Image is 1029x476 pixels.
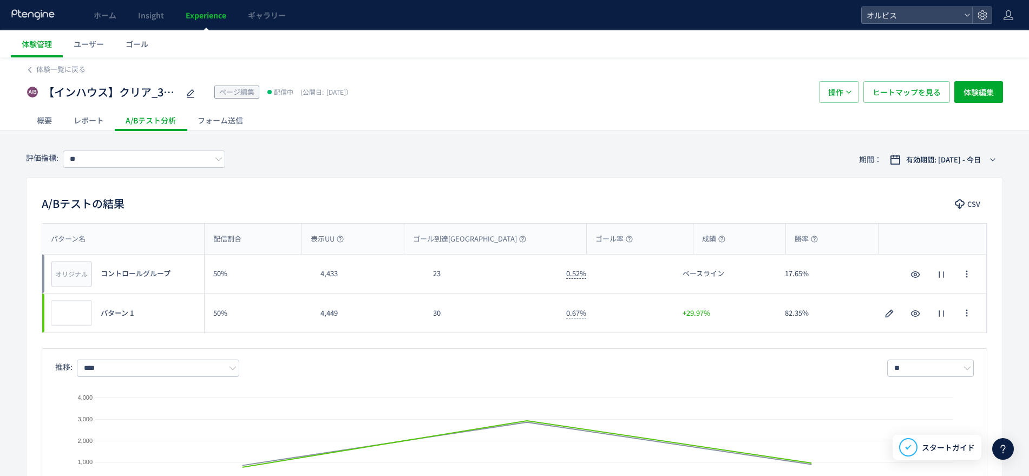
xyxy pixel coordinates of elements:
[683,308,710,318] span: +29.97%
[424,294,558,332] div: 30
[115,109,187,131] div: A/Bテスト分析
[126,38,148,49] span: ゴール
[312,255,424,293] div: 4,433
[776,294,879,332] div: 82.35%
[954,81,1003,103] button: 体験編集
[51,234,86,244] span: パターン名
[42,195,124,212] h2: A/Bテストの結果
[906,154,981,165] span: 有効期間: [DATE] - 今日
[274,87,293,97] span: 配信中
[51,301,91,325] img: b6ded93acf3d5cf45b25c408b2b2201d1755683287241.jpeg
[51,261,91,287] div: オリジナル
[312,294,424,332] div: 4,449
[43,84,179,100] span: 【インハウス】クリア_331FV~Q1間ブロック変更
[683,269,724,279] span: ベースライン
[26,152,58,163] span: 評価指標:
[311,234,344,244] span: 表示UU
[859,151,882,168] span: 期間：
[213,234,241,244] span: 配信割合
[138,10,164,21] span: Insight
[819,81,859,103] button: 操作
[863,81,950,103] button: ヒートマップを見る
[77,438,93,444] text: 2,000
[424,255,558,293] div: 23
[922,442,975,453] span: スタートガイド
[26,109,63,131] div: 概要
[964,81,994,103] span: 体験編集
[101,269,171,279] span: コントロールグループ
[74,38,104,49] span: ユーザー
[55,361,73,372] span: 推移:
[248,10,286,21] span: ギャラリー
[883,151,1003,168] button: 有効期間: [DATE] - 今日
[187,109,254,131] div: フォーム送信
[77,416,93,422] text: 3,000
[863,7,960,23] span: オルビス
[298,87,352,96] span: [DATE]）
[186,10,226,21] span: Experience
[77,394,93,401] text: 4,000
[776,255,879,293] div: 17.65%
[63,109,115,131] div: レポート
[702,234,725,244] span: 成績
[566,308,586,318] span: 0.67%
[101,308,134,318] span: パターン 1
[949,195,987,213] button: CSV
[873,81,941,103] span: ヒートマップを見る
[566,268,586,279] span: 0.52%
[94,10,116,21] span: ホーム
[22,38,52,49] span: 体験管理
[300,87,324,96] span: (公開日:
[77,459,93,465] text: 1,000
[413,234,526,244] span: ゴール到達[GEOGRAPHIC_DATA]
[219,87,254,97] span: ページ編集
[967,195,980,213] span: CSV
[36,64,86,74] span: 体験一覧に戻る
[828,81,843,103] span: 操作
[205,255,312,293] div: 50%
[795,234,818,244] span: 勝率
[595,234,633,244] span: ゴール率
[205,294,312,332] div: 50%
